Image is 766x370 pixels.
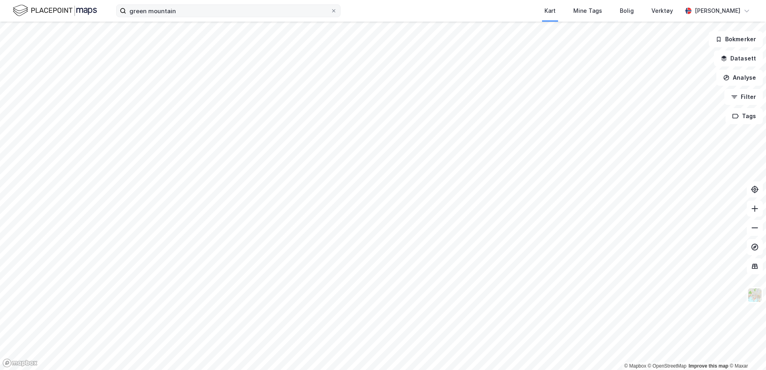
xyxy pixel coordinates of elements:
[624,363,646,369] a: Mapbox
[573,6,602,16] div: Mine Tags
[544,6,556,16] div: Kart
[716,70,763,86] button: Analyse
[726,332,766,370] iframe: Chat Widget
[714,50,763,66] button: Datasett
[726,108,763,124] button: Tags
[747,288,762,303] img: Z
[13,4,97,18] img: logo.f888ab2527a4732fd821a326f86c7f29.svg
[648,363,687,369] a: OpenStreetMap
[709,31,763,47] button: Bokmerker
[689,363,728,369] a: Improve this map
[724,89,763,105] button: Filter
[695,6,740,16] div: [PERSON_NAME]
[126,5,331,17] input: Søk på adresse, matrikkel, gårdeiere, leietakere eller personer
[620,6,634,16] div: Bolig
[651,6,673,16] div: Verktøy
[2,358,38,368] a: Mapbox homepage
